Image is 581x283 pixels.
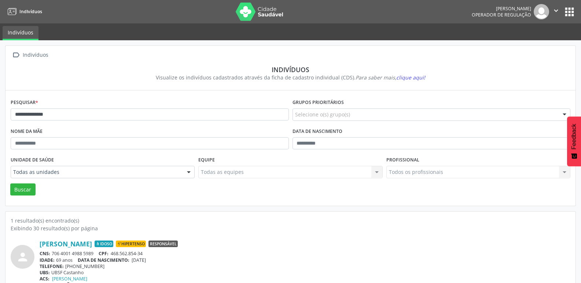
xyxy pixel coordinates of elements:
span: [DATE] [132,257,146,263]
a: Indivíduos [3,26,38,40]
img: img [534,4,549,19]
div: Indivíduos [21,50,49,60]
div: 69 anos [40,257,570,263]
div: [PHONE_NUMBER] [40,263,570,269]
span: Responsável [148,241,178,247]
div: 706 4001 4988 5989 [40,250,570,257]
span: ACS: [40,276,49,282]
span: Feedback [571,124,577,149]
span: Hipertenso [116,241,146,247]
i: person [16,250,29,264]
span: CPF: [99,250,109,257]
button: Buscar [10,183,36,196]
div: Exibindo 30 resultado(s) por página [11,224,570,232]
div: UBSF Castanho [40,269,570,276]
span: Todas as unidades [13,168,180,176]
label: Pesquisar [11,97,38,108]
i:  [552,7,560,15]
span: Selecione o(s) grupo(s) [295,111,350,118]
label: Grupos prioritários [293,97,344,108]
a: [PERSON_NAME] [52,276,87,282]
span: clique aqui! [396,74,425,81]
span: IDADE: [40,257,55,263]
span: 468.562.854-34 [111,250,143,257]
span: Indivíduos [19,8,42,15]
div: [PERSON_NAME] [472,5,531,12]
span: UBS: [40,269,50,276]
label: Unidade de saúde [11,154,54,166]
label: Equipe [198,154,215,166]
label: Nome da mãe [11,126,43,137]
button:  [549,4,563,19]
span: Operador de regulação [472,12,531,18]
span: CNS: [40,250,50,257]
a: [PERSON_NAME] [40,240,92,248]
span: Idoso [95,241,113,247]
div: Visualize os indivíduos cadastrados através da ficha de cadastro individual (CDS). [16,74,565,81]
button: Feedback - Mostrar pesquisa [567,116,581,166]
i:  [11,50,21,60]
div: 1 resultado(s) encontrado(s) [11,217,570,224]
label: Profissional [386,154,419,166]
label: Data de nascimento [293,126,342,137]
i: Para saber mais, [356,74,425,81]
a:  Indivíduos [11,50,49,60]
span: DATA DE NASCIMENTO: [78,257,129,263]
div: Indivíduos [16,66,565,74]
span: TELEFONE: [40,263,64,269]
button: apps [563,5,576,18]
a: Indivíduos [5,5,42,18]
